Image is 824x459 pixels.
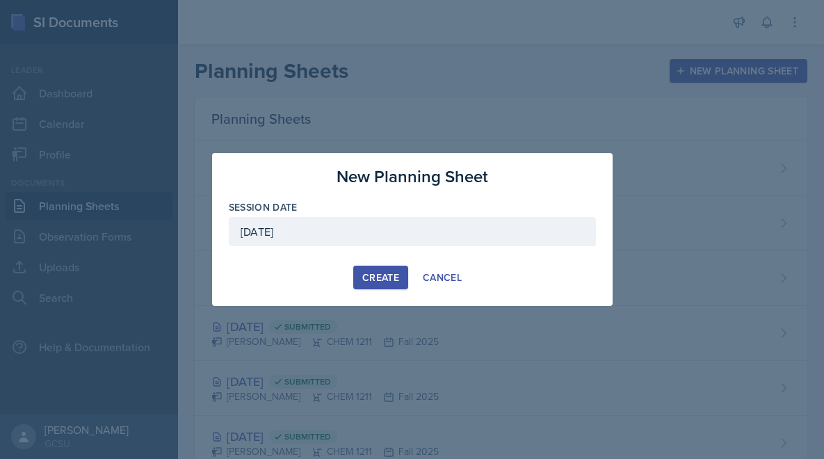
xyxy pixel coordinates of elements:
[362,272,399,283] div: Create
[337,164,488,189] h3: New Planning Sheet
[414,266,471,289] button: Cancel
[229,200,298,214] label: Session Date
[423,272,462,283] div: Cancel
[353,266,408,289] button: Create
